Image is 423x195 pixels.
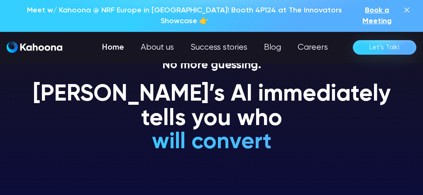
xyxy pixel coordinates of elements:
[7,41,62,53] img: Kahoona logo white
[352,5,402,27] a: Book a Meeting
[132,39,182,56] a: About us
[256,39,289,56] a: Blog
[21,82,402,132] h1: [PERSON_NAME]’s AI immediately tells you who
[21,5,348,27] p: Meet w/ Kahoona @ NRF Europe in [GEOGRAPHIC_DATA]! Booth 4P124 at The Innovators Showcase 👉
[362,7,391,25] span: Book a Meeting
[89,130,334,154] h1: will convert
[182,39,256,56] a: Success stories
[21,58,402,72] p: No more guessing.
[7,41,62,53] a: home
[369,41,400,54] div: Let’s Talk!
[94,39,132,56] a: Home
[353,40,416,55] a: Let’s Talk!
[289,39,336,56] a: Careers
